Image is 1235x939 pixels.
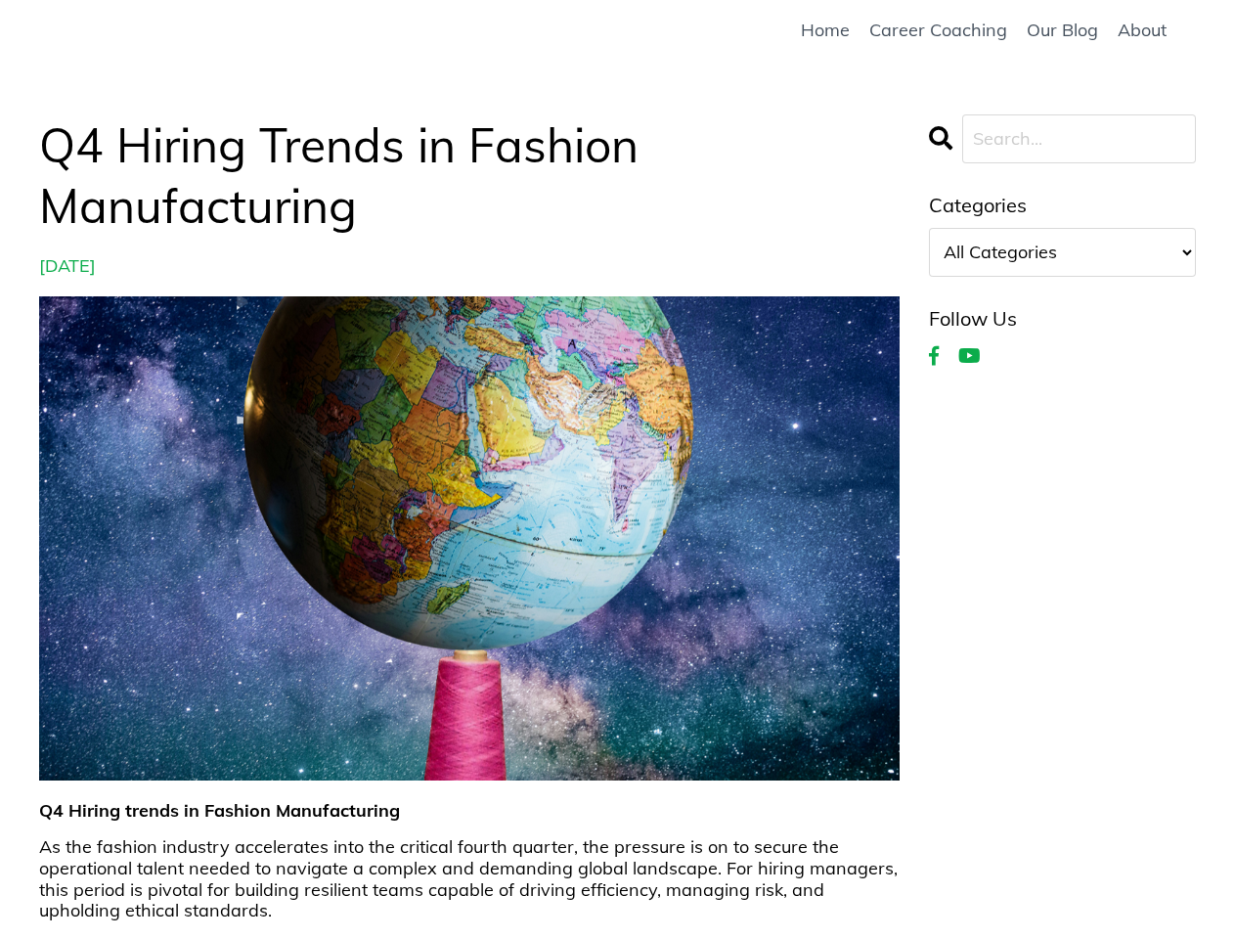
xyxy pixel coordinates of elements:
p: Categories [929,193,1196,218]
a: Career Coaching [869,20,1007,41]
input: Search... [962,114,1196,163]
h1: Q4 Hiring Trends in Fashion Manufacturing [39,114,900,237]
span: [DATE] [39,255,900,277]
a: Home [801,20,850,41]
strong: Q4 Hiring trends in Fashion Manufacturing [39,799,400,822]
a: About [1118,20,1167,41]
a: Our Blog [1027,20,1098,41]
p: As the fashion industry accelerates into the critical fourth quarter, the pressure is on to secur... [39,836,900,920]
p: Follow Us [929,306,1196,332]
